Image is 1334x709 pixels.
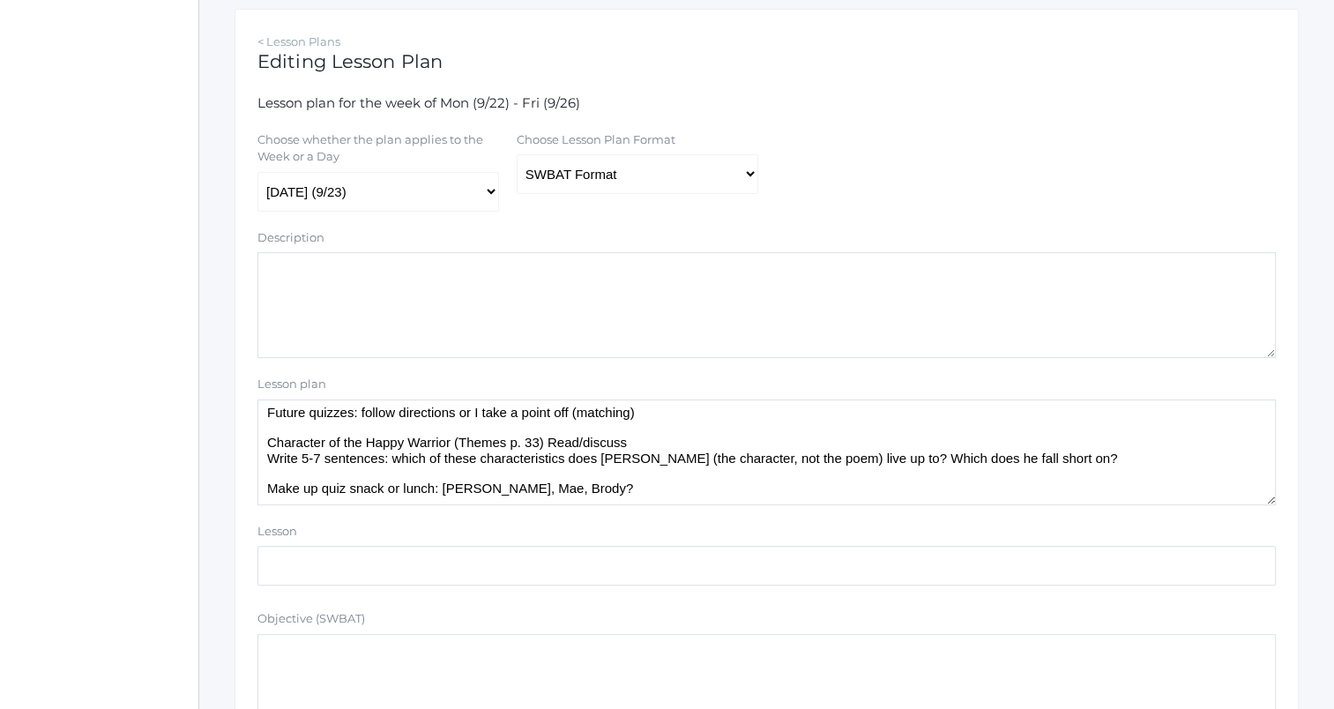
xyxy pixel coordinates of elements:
label: Choose whether the plan applies to the Week or a Day [257,131,497,166]
label: Description [257,229,324,247]
label: Objective (SWBAT) [257,610,365,628]
a: < Lesson Plans [257,34,340,49]
span: Lesson plan for the week of Mon (9/22) - Fri (9/26) [257,94,580,111]
label: Choose Lesson Plan Format [517,131,675,149]
textarea: Future quizzes: follow directions or I take a point off (matching) Battle of [GEOGRAPHIC_DATA]: r... [257,399,1276,505]
label: Lesson plan [257,376,326,393]
h1: Editing Lesson Plan [257,51,1276,71]
label: Lesson [257,523,297,541]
